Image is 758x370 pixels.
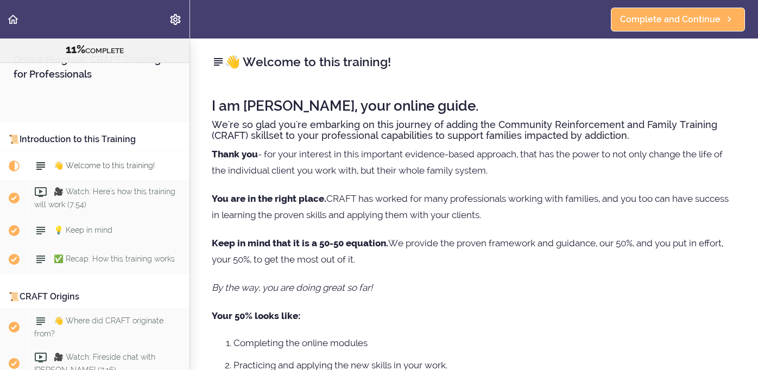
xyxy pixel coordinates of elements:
span: 🎥 Watch: Here's how this training will work (7:54) [34,187,175,208]
h4: We're so glad you're embarking on this journey of adding the Community Reinforcement and Family T... [212,119,736,141]
svg: Settings Menu [169,13,182,26]
strong: Thank you [212,149,258,160]
h2: 👋 Welcome to this training! [212,53,736,71]
p: - for your interest in this important evidence-based approach, that has the power to not only cha... [212,146,736,178]
span: 👋 Welcome to this training! [54,161,155,170]
span: 💡 Keep in mind [54,226,112,234]
strong: You are in the right place. [212,193,326,204]
em: By the way, you are doing great so far! [212,282,372,293]
span: 👋 Where did CRAFT originate from? [34,316,163,337]
h2: I am [PERSON_NAME], your online guide. [212,98,736,114]
p: CRAFT has worked for many professionals working with families, and you too can have success in le... [212,190,736,223]
strong: Your 50% looks like: [212,310,300,321]
a: Complete and Continue [611,8,745,31]
span: ✅ Recap: How this training works [54,254,175,263]
span: 11% [66,43,85,56]
span: Complete and Continue [620,13,721,26]
li: Completing the online modules [233,336,736,350]
div: COMPLETE [14,43,176,57]
svg: Back to course curriculum [7,13,20,26]
p: We provide the proven framework and guidance, our 50%, and you put in effort, your 50%, to get th... [212,235,736,267]
strong: Keep in mind that it is a 50-50 equation. [212,238,388,248]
